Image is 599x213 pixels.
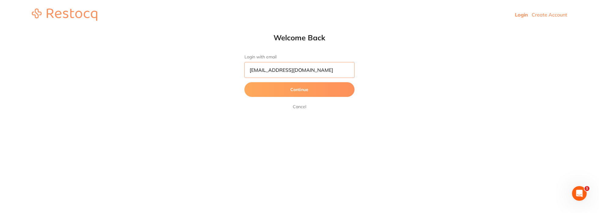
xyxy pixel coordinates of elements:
[292,103,307,110] a: Cancel
[244,54,355,60] label: Login with email
[572,186,587,201] iframe: Intercom live chat
[32,9,97,21] img: restocq_logo.svg
[244,82,355,97] button: Continue
[532,12,567,18] a: Create Account
[515,12,528,18] a: Login
[232,33,367,42] h1: Welcome Back
[585,186,590,191] span: 1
